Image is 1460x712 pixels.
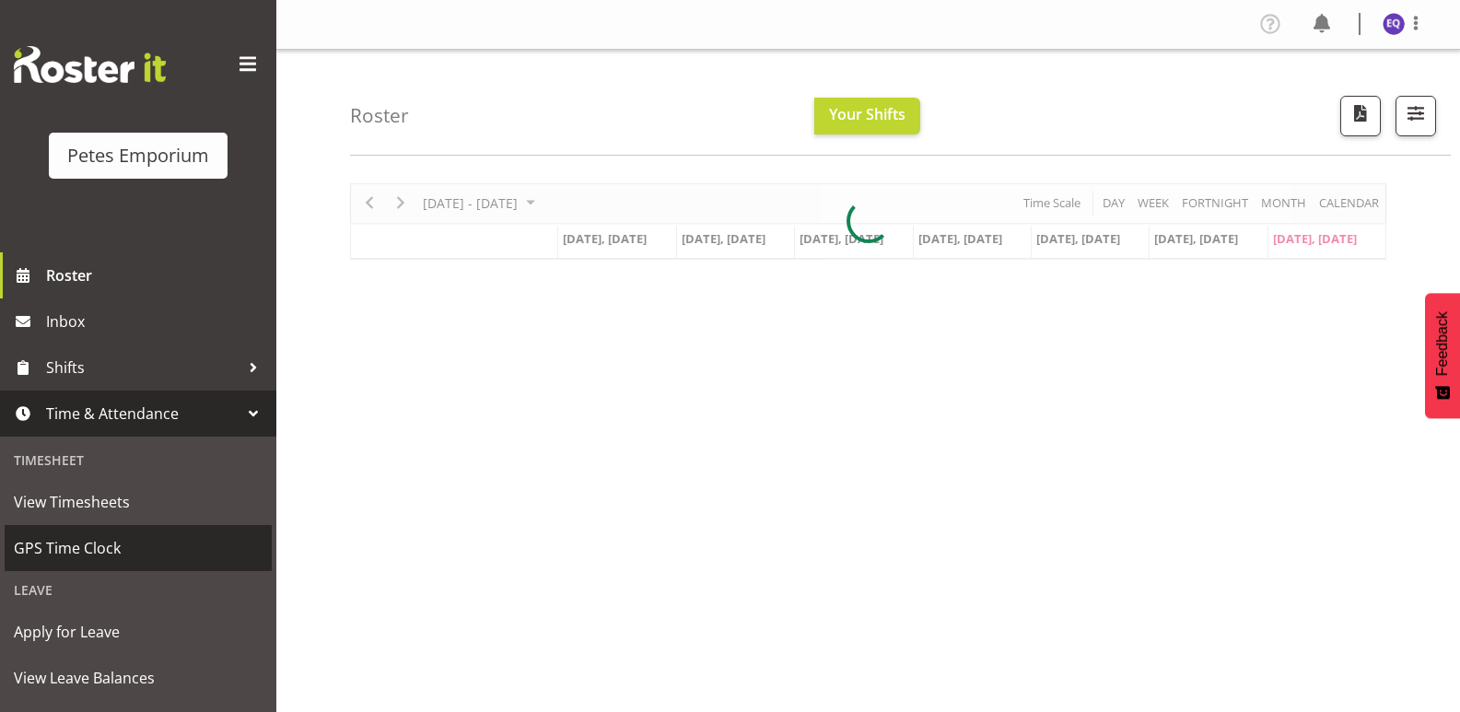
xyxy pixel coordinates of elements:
span: Inbox [46,308,267,335]
h4: Roster [350,105,409,126]
span: Feedback [1434,311,1451,376]
span: Apply for Leave [14,618,263,646]
img: esperanza-querido10799.jpg [1383,13,1405,35]
a: View Timesheets [5,479,272,525]
span: Shifts [46,354,239,381]
button: Your Shifts [814,98,920,134]
button: Feedback - Show survey [1425,293,1460,418]
div: Leave [5,571,272,609]
a: Apply for Leave [5,609,272,655]
span: Roster [46,262,267,289]
div: Timesheet [5,441,272,479]
div: Petes Emporium [67,142,209,169]
img: Rosterit website logo [14,46,166,83]
span: View Timesheets [14,488,263,516]
span: View Leave Balances [14,664,263,692]
span: GPS Time Clock [14,534,263,562]
a: GPS Time Clock [5,525,272,571]
span: Time & Attendance [46,400,239,427]
a: View Leave Balances [5,655,272,701]
button: Filter Shifts [1396,96,1436,136]
button: Download a PDF of the roster according to the set date range. [1340,96,1381,136]
span: Your Shifts [829,104,905,124]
